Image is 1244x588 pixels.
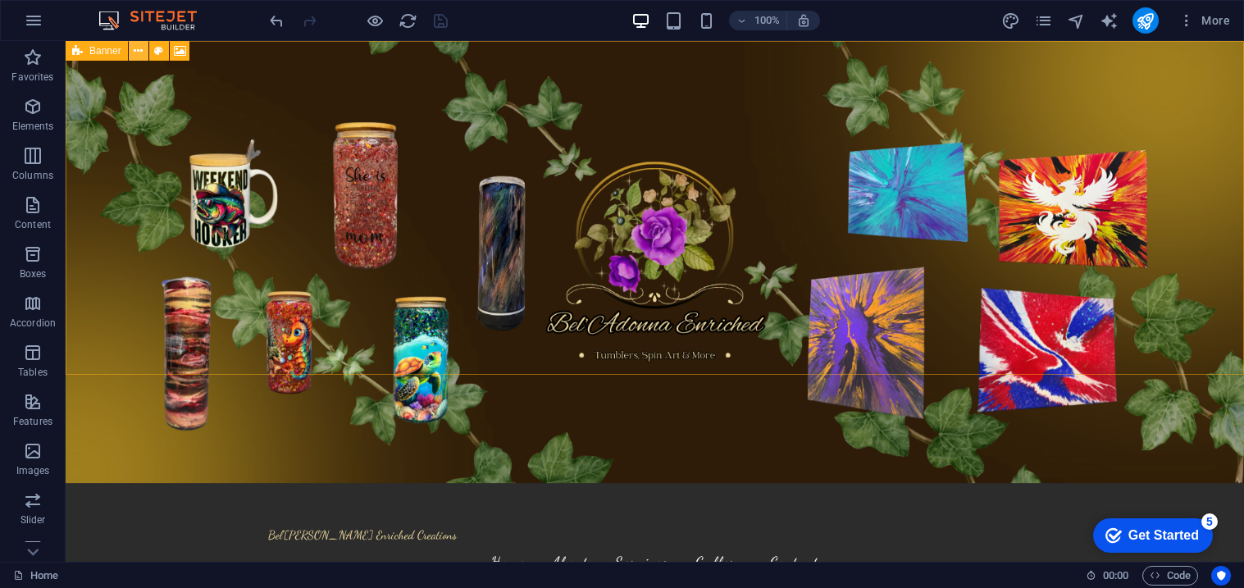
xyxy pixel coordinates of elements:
[398,11,417,30] button: reload
[1103,566,1128,586] span: 00 00
[1132,7,1159,34] button: publish
[94,11,217,30] img: Editor Logo
[1100,11,1119,30] button: text_generator
[1136,11,1155,30] i: Publish
[48,18,119,33] div: Get Started
[1100,11,1119,30] i: AI Writer
[399,11,417,30] i: Reload page
[729,11,787,30] button: 100%
[267,11,286,30] button: undo
[10,317,56,330] p: Accordion
[20,267,47,280] p: Boxes
[1034,11,1054,30] button: pages
[21,513,46,526] p: Slider
[13,8,133,43] div: Get Started 5 items remaining, 0% complete
[1001,11,1020,30] i: Design (Ctrl+Alt+Y)
[1211,566,1231,586] button: Usercentrics
[16,464,50,477] p: Images
[754,11,780,30] h6: 100%
[1178,12,1230,29] span: More
[15,218,51,231] p: Content
[1114,569,1117,581] span: :
[1067,11,1086,30] i: Navigator
[1001,11,1021,30] button: design
[1067,11,1087,30] button: navigator
[89,46,121,56] span: Banner
[1172,7,1237,34] button: More
[12,120,54,133] p: Elements
[1086,566,1129,586] h6: Session time
[796,13,811,28] i: On resize automatically adjust zoom level to fit chosen device.
[1150,566,1191,586] span: Code
[13,415,52,428] p: Features
[121,3,138,20] div: 5
[12,169,53,182] p: Columns
[1142,566,1198,586] button: Code
[11,71,53,84] p: Favorites
[13,566,58,586] a: Click to cancel selection. Double-click to open Pages
[18,366,48,379] p: Tables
